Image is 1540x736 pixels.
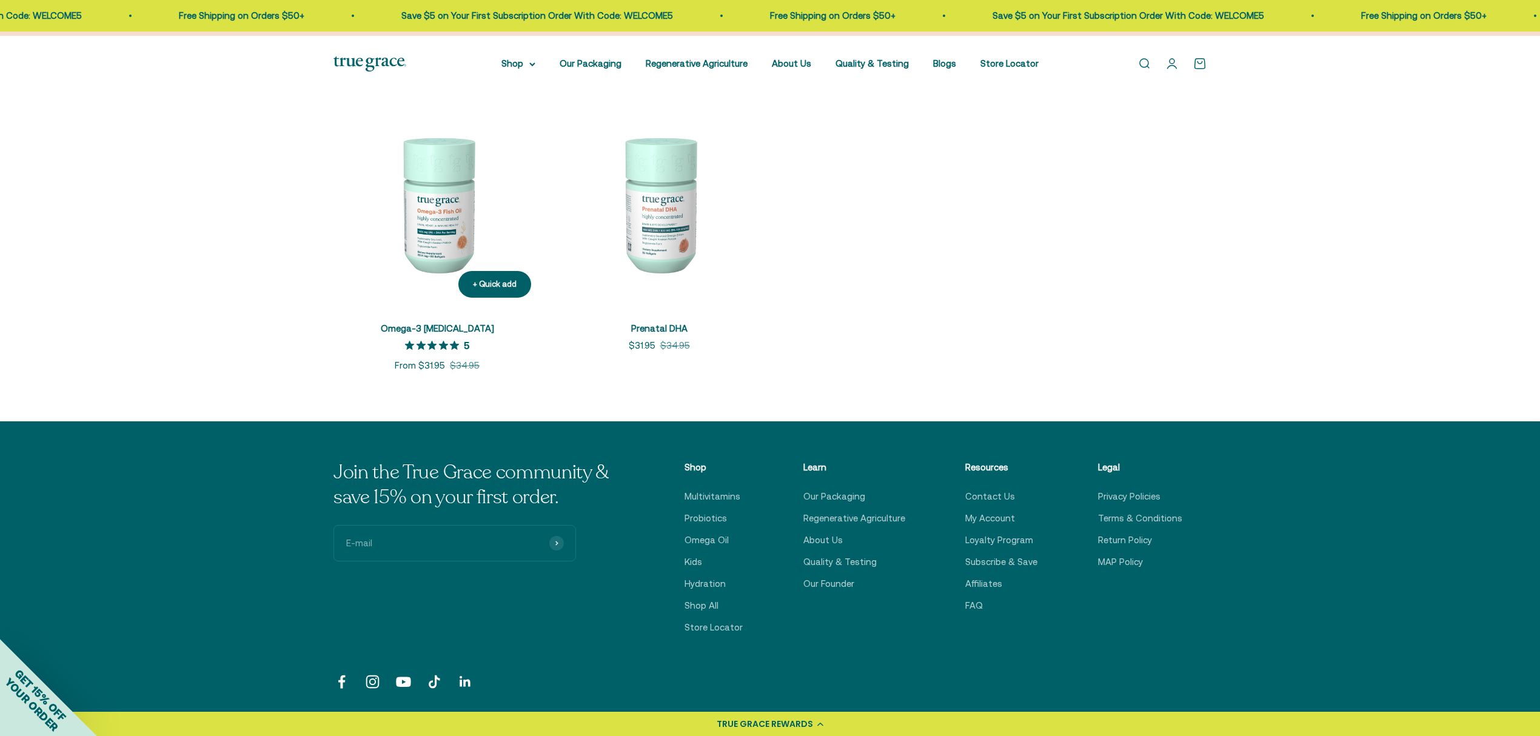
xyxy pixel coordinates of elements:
[685,460,743,475] p: Shop
[364,674,381,690] a: Follow on Instagram
[464,339,469,351] p: 5
[395,358,445,373] sale-price: From $31.95
[1098,555,1143,569] a: MAP Policy
[629,338,655,353] sale-price: $31.95
[980,58,1039,69] a: Store Locator
[405,337,464,354] span: 5 out 5 stars rating in total 16 reviews
[646,58,748,69] a: Regenerative Agriculture
[772,58,811,69] a: About Us
[803,511,905,526] a: Regenerative Agriculture
[473,278,517,291] div: + Quick add
[400,8,672,23] p: Save $5 on Your First Subscription Order With Code: WELCOME5
[685,533,729,547] a: Omega Oil
[395,674,412,690] a: Follow on YouTube
[631,323,688,333] a: Prenatal DHA
[685,598,718,613] a: Shop All
[965,489,1015,504] a: Contact Us
[333,100,541,307] img: Omega-3 Fish Oil for Brain, Heart, and Immune Health* Sustainably sourced, wild-caught Alaskan fi...
[803,577,854,591] a: Our Founder
[965,555,1037,569] a: Subscribe & Save
[12,667,69,723] span: GET 15% OFF
[769,10,894,21] a: Free Shipping on Orders $50+
[965,598,983,613] a: FAQ
[685,577,726,591] a: Hydration
[381,323,494,333] a: Omega-3 [MEDICAL_DATA]
[685,489,740,504] a: Multivitamins
[426,674,443,690] a: Follow on TikTok
[333,460,624,510] p: Join the True Grace community & save 15% on your first order.
[685,511,727,526] a: Probiotics
[965,577,1002,591] a: Affiliates
[717,718,813,731] div: TRUE GRACE REWARDS
[965,460,1037,475] p: Resources
[803,460,905,475] p: Learn
[803,489,865,504] a: Our Packaging
[560,58,621,69] a: Our Packaging
[458,271,531,298] button: + Quick add
[501,56,535,71] summary: Shop
[333,674,350,690] a: Follow on Facebook
[685,620,743,635] a: Store Locator
[803,533,843,547] a: About Us
[450,358,480,373] compare-at-price: $34.95
[933,58,956,69] a: Blogs
[660,338,690,353] compare-at-price: $34.95
[1360,10,1485,21] a: Free Shipping on Orders $50+
[685,555,702,569] a: Kids
[1098,533,1152,547] a: Return Policy
[991,8,1263,23] p: Save $5 on Your First Subscription Order With Code: WELCOME5
[965,533,1033,547] a: Loyalty Program
[555,100,763,307] img: Prenatal DHA for Brain & Eye Development* For women during pre-conception, pregnancy, and lactati...
[457,674,474,690] a: Follow on LinkedIn
[803,555,877,569] a: Quality & Testing
[965,511,1015,526] a: My Account
[1098,489,1160,504] a: Privacy Policies
[1098,460,1182,475] p: Legal
[835,58,909,69] a: Quality & Testing
[178,10,303,21] a: Free Shipping on Orders $50+
[1098,511,1182,526] a: Terms & Conditions
[2,675,61,734] span: YOUR ORDER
